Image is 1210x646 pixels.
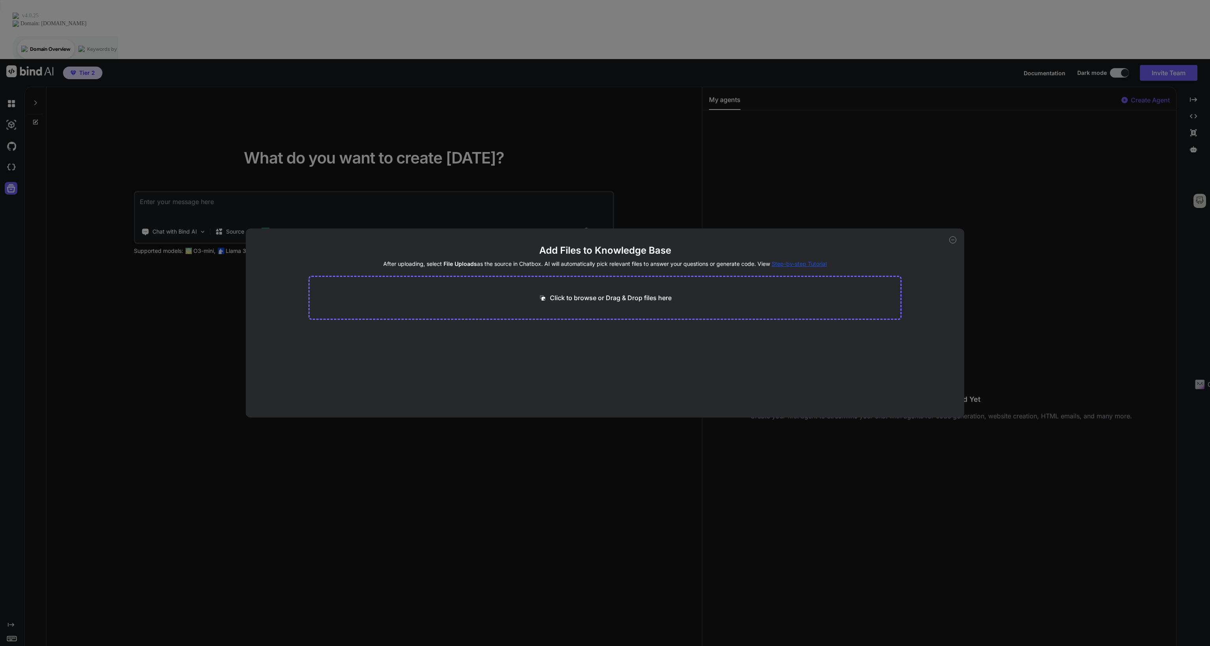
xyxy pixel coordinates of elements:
[550,293,672,303] p: Click to browse or Drag & Drop files here
[20,20,87,27] div: Domain: [DOMAIN_NAME]
[21,46,28,52] img: tab_domain_overview_orange.svg
[444,260,477,267] span: File Uploads
[78,46,85,52] img: tab_keywords_by_traffic_grey.svg
[30,46,71,52] div: Domain Overview
[87,46,133,52] div: Keywords by Traffic
[308,244,902,257] h2: Add Files to Knowledge Base
[308,260,902,268] h4: After uploading, select as the source in Chatbox. AI will automatically pick relevant files to an...
[22,13,39,19] div: v 4.0.25
[13,20,19,27] img: website_grey.svg
[13,13,19,19] img: logo_orange.svg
